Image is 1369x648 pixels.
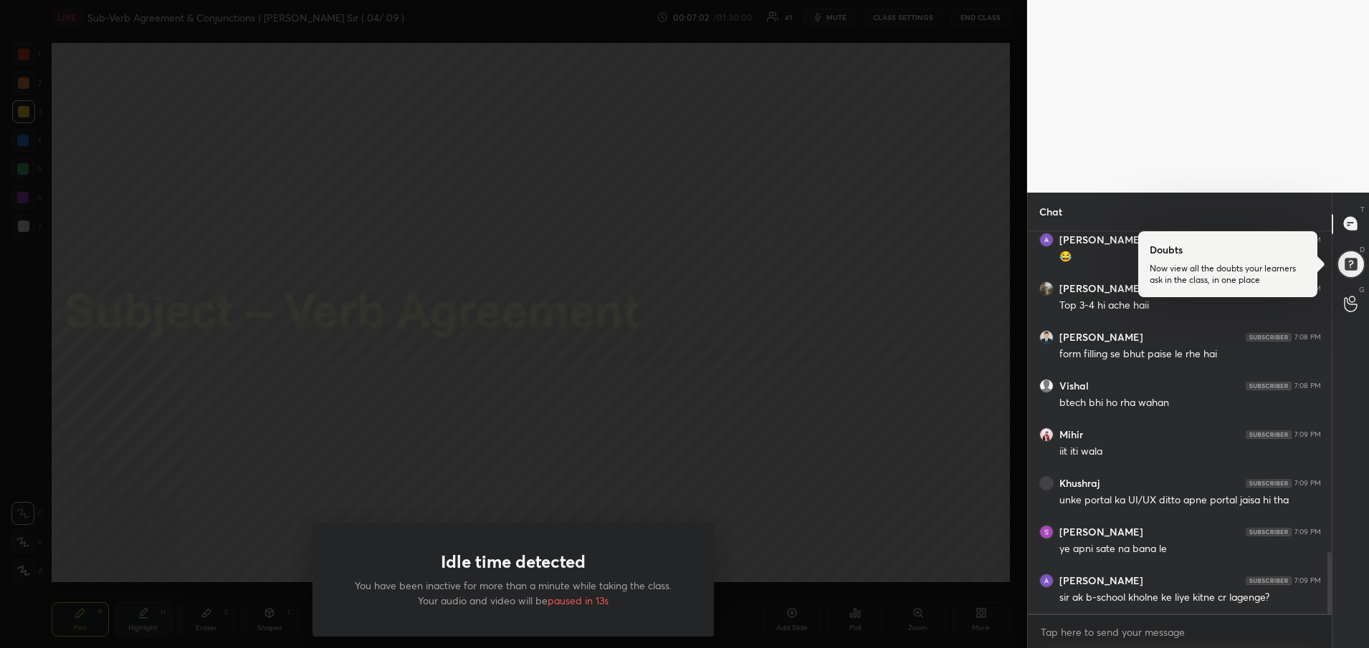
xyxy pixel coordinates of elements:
[1059,574,1143,587] h6: [PERSON_NAME]
[1294,284,1321,293] div: 7:08 PM
[1360,204,1365,215] p: T
[1040,477,1053,490] img: thumbnail.jpg
[1040,282,1053,295] img: thumbnail.jpg
[1059,282,1143,295] h6: [PERSON_NAME]
[1246,382,1292,390] img: 4P8fHbbgJtejmAAAAAElFTkSuQmCC
[1059,493,1321,508] div: unke portal ka UI/UX ditto apne portal jaisa hi tha
[1059,233,1143,246] h6: [PERSON_NAME]
[1359,284,1365,295] p: G
[1040,526,1053,538] img: thumbnail.jpg
[1040,331,1053,344] img: thumbnail.jpg
[1040,233,1053,246] img: thumbnail.jpg
[1059,396,1321,410] div: btech bhi ho rha wahan
[1059,379,1089,392] h6: Vishal
[1059,526,1143,538] h6: [PERSON_NAME]
[1246,333,1292,342] img: 4P8fHbbgJtejmAAAAAElFTkSuQmCC
[1028,193,1074,231] p: Chat
[1059,347,1321,362] div: form filling se bhut paise le rhe hai
[1294,236,1321,244] div: 7:08 PM
[1294,430,1321,439] div: 7:09 PM
[1028,231,1332,614] div: grid
[1294,333,1321,342] div: 7:08 PM
[1246,430,1292,439] img: 4P8fHbbgJtejmAAAAAElFTkSuQmCC
[441,551,586,572] h1: Idle time detected
[1294,528,1321,536] div: 7:09 PM
[347,578,679,608] p: You have been inactive for more than a minute while taking the class. Your audio and video will be
[1246,528,1292,536] img: 4P8fHbbgJtejmAAAAAElFTkSuQmCC
[1040,428,1053,441] img: thumbnail.jpg
[1040,574,1053,587] img: thumbnail.jpg
[1246,479,1292,488] img: 4P8fHbbgJtejmAAAAAElFTkSuQmCC
[1059,250,1321,264] div: 😂
[1360,244,1365,255] p: D
[1059,477,1100,490] h6: Khushraj
[1059,331,1143,344] h6: [PERSON_NAME]
[1294,479,1321,488] div: 7:09 PM
[548,594,609,607] span: paused in 13s
[1059,445,1321,459] div: iit iti wala
[1059,299,1321,313] div: Top 3-4 hi ache haii
[1246,576,1292,585] img: 4P8fHbbgJtejmAAAAAElFTkSuQmCC
[1294,576,1321,585] div: 7:09 PM
[1059,591,1321,605] div: sir ak b-school kholne ke liye kitne cr lagenge?
[1040,379,1053,392] img: default.png
[1059,428,1083,441] h6: Mihir
[1059,542,1321,556] div: ye apni sate na bana le
[1294,382,1321,390] div: 7:08 PM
